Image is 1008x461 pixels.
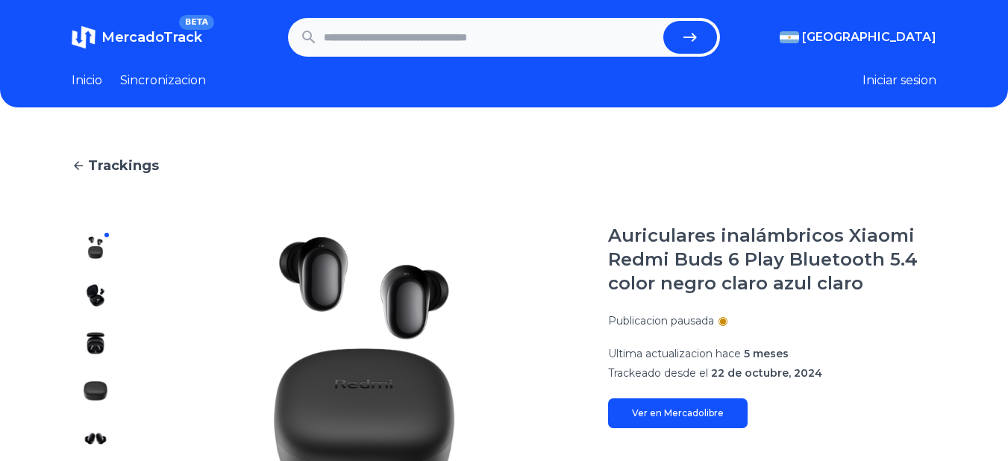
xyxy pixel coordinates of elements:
span: MercadoTrack [101,29,202,46]
a: Trackings [72,155,936,176]
img: MercadoTrack [72,25,96,49]
img: Auriculares inalámbricos Xiaomi Redmi Buds 6 Play Bluetooth 5.4 color negro claro azul claro [84,236,107,260]
a: MercadoTrackBETA [72,25,202,49]
button: [GEOGRAPHIC_DATA] [780,28,936,46]
span: [GEOGRAPHIC_DATA] [802,28,936,46]
img: Auriculares inalámbricos Xiaomi Redmi Buds 6 Play Bluetooth 5.4 color negro claro azul claro [84,427,107,451]
p: Publicacion pausada [608,313,714,328]
img: Auriculares inalámbricos Xiaomi Redmi Buds 6 Play Bluetooth 5.4 color negro claro azul claro [84,379,107,403]
span: Ultima actualizacion hace [608,347,741,360]
a: Ver en Mercadolibre [608,398,748,428]
span: 5 meses [744,347,789,360]
span: BETA [179,15,214,30]
button: Iniciar sesion [863,72,936,90]
img: Auriculares inalámbricos Xiaomi Redmi Buds 6 Play Bluetooth 5.4 color negro claro azul claro [84,331,107,355]
span: Trackeado desde el [608,366,708,380]
span: 22 de octubre, 2024 [711,366,822,380]
a: Sincronizacion [120,72,206,90]
img: Auriculares inalámbricos Xiaomi Redmi Buds 6 Play Bluetooth 5.4 color negro claro azul claro [84,283,107,307]
img: Argentina [780,31,799,43]
a: Inicio [72,72,102,90]
h1: Auriculares inalámbricos Xiaomi Redmi Buds 6 Play Bluetooth 5.4 color negro claro azul claro [608,224,936,295]
span: Trackings [88,155,159,176]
